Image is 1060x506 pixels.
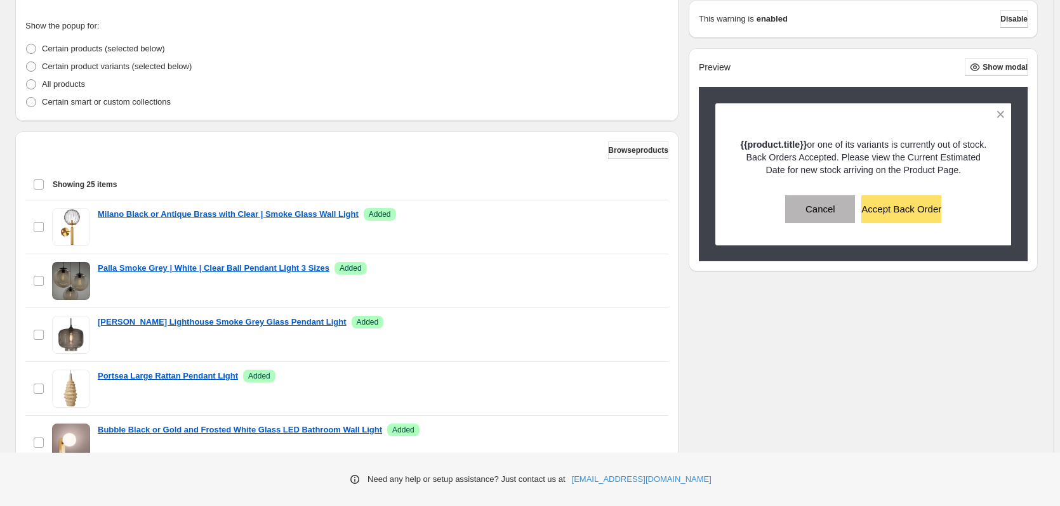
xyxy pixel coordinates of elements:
[699,62,731,73] h2: Preview
[52,262,90,300] img: Palla Smoke Grey | White | Clear Ball Pendant Light 3 Sizes
[369,209,391,219] span: Added
[42,62,192,71] span: Certain product variants (selected below)
[98,424,382,436] a: Bubble Black or Gold and Frosted White Glass LED Bathroom Wall Light
[52,208,90,246] img: Milano Black or Antique Brass with Clear | Smoke Glass Wall Light
[52,316,90,354] img: Elza Lighthouse Smoke Grey Glass Pendant Light
[608,141,668,159] button: Browseproducts
[861,195,941,223] button: Accept Back Order
[738,138,990,176] p: or one of its variants is currently out of stock. Back Orders Accepted. Please view the Current E...
[98,262,329,275] a: Palla Smoke Grey | White | Clear Ball Pendant Light 3 Sizes
[98,370,238,382] a: Portsea Large Rattan Pendant Light
[52,424,90,462] img: Bubble Black or Gold and Frosted White Glass LED Bathroom Wall Light
[785,195,855,223] button: Cancel
[983,62,1028,72] span: Show modal
[98,316,347,328] a: [PERSON_NAME] Lighthouse Smoke Grey Glass Pendant Light
[248,371,270,381] span: Added
[965,58,1028,76] button: Show modal
[1000,14,1028,24] span: Disable
[42,44,165,53] span: Certain products (selected below)
[572,473,712,486] a: [EMAIL_ADDRESS][DOMAIN_NAME]
[608,145,668,155] span: Browse products
[42,96,171,108] p: Certain smart or custom collections
[25,21,99,30] span: Show the popup for:
[740,139,807,150] strong: {{product.title}}
[357,317,379,327] span: Added
[1000,10,1028,28] button: Disable
[757,13,788,25] strong: enabled
[98,208,359,221] a: Milano Black or Antique Brass with Clear | Smoke Glass Wall Light
[52,370,90,408] img: Portsea Large Rattan Pendant Light
[42,78,85,91] p: All products
[392,425,414,435] span: Added
[699,13,754,25] p: This warning is
[340,263,362,273] span: Added
[53,179,117,190] span: Showing 25 items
